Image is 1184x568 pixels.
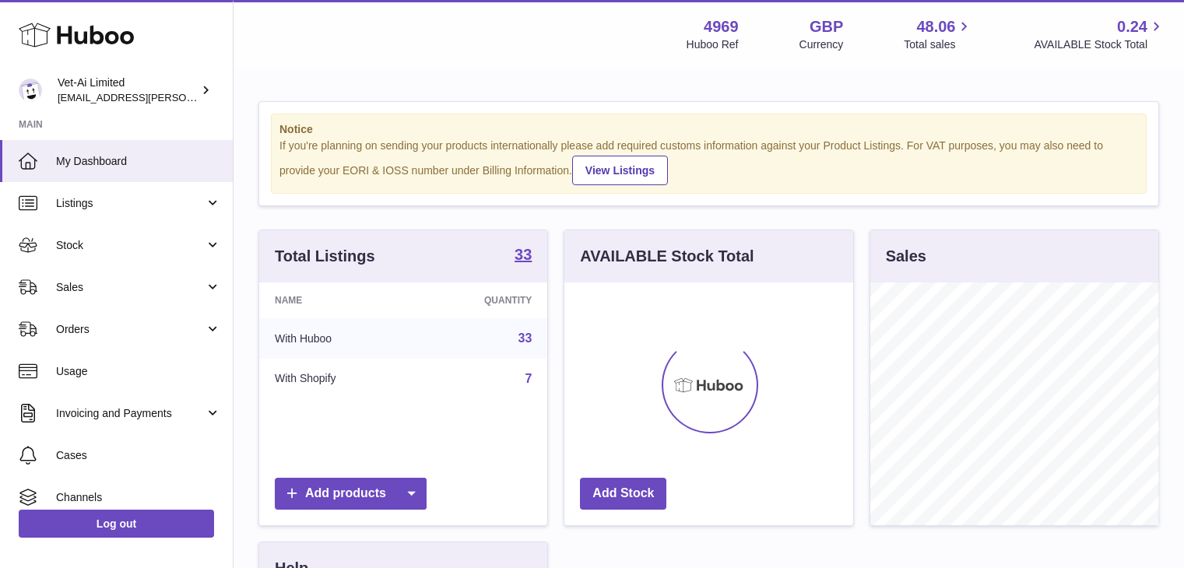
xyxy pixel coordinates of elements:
[515,247,532,262] strong: 33
[259,359,415,399] td: With Shopify
[279,122,1138,137] strong: Notice
[518,331,532,345] a: 33
[56,238,205,253] span: Stock
[916,16,955,37] span: 48.06
[19,79,42,102] img: abbey.fraser-roe@vet-ai.com
[704,16,739,37] strong: 4969
[259,282,415,318] th: Name
[1117,16,1147,37] span: 0.24
[525,372,532,385] a: 7
[799,37,844,52] div: Currency
[275,478,427,510] a: Add products
[56,448,221,463] span: Cases
[19,510,214,538] a: Log out
[904,16,973,52] a: 48.06 Total sales
[56,406,205,421] span: Invoicing and Payments
[275,246,375,267] h3: Total Listings
[1034,16,1165,52] a: 0.24 AVAILABLE Stock Total
[810,16,843,37] strong: GBP
[580,478,666,510] a: Add Stock
[279,138,1138,185] div: If you're planning on sending your products internationally please add required customs informati...
[56,196,205,211] span: Listings
[1034,37,1165,52] span: AVAILABLE Stock Total
[56,490,221,505] span: Channels
[58,91,312,103] span: [EMAIL_ADDRESS][PERSON_NAME][DOMAIN_NAME]
[56,322,205,337] span: Orders
[515,247,532,265] a: 33
[58,75,198,105] div: Vet-Ai Limited
[572,156,668,185] a: View Listings
[259,318,415,359] td: With Huboo
[886,246,926,267] h3: Sales
[687,37,739,52] div: Huboo Ref
[904,37,973,52] span: Total sales
[56,364,221,379] span: Usage
[56,154,221,169] span: My Dashboard
[415,282,548,318] th: Quantity
[580,246,754,267] h3: AVAILABLE Stock Total
[56,280,205,295] span: Sales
